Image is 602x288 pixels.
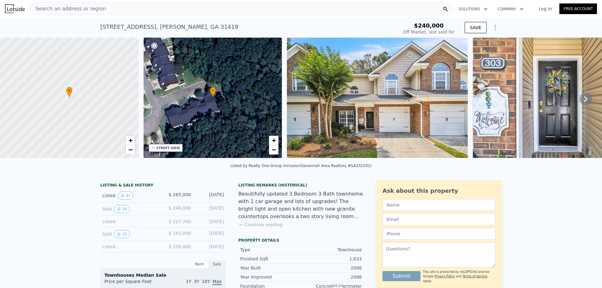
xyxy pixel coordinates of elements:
button: View historical data [118,191,133,200]
div: [DATE] [196,205,224,213]
div: [DATE] [196,191,224,200]
span: 1Y [186,279,191,284]
div: Sold [102,230,158,238]
span: $ 227,700 [169,219,191,224]
a: Zoom out [269,145,278,154]
div: [DATE] [196,243,224,250]
button: SAVE [465,22,487,33]
div: Listed [102,191,158,200]
div: Sale [208,260,226,268]
span: − [272,146,276,154]
span: − [128,146,132,154]
div: 1,633 [301,256,362,262]
span: $ 285,000 [169,192,191,197]
a: Log In [531,6,559,12]
a: Zoom in [126,136,135,145]
button: Continue reading [238,222,283,228]
span: $ 145,000 [169,231,191,236]
div: [DATE] [196,230,224,238]
div: Finished Sqft [240,256,301,262]
div: Listed by Realty One Group Inclusion (Savannah Area Realtors #SA332101) [230,164,372,168]
div: STREET VIEW [156,146,180,150]
a: Privacy Policy [435,275,455,278]
div: [STREET_ADDRESS] , [PERSON_NAME] , GA 31419 [100,23,238,31]
button: View historical data [114,230,129,238]
button: Submit [383,271,420,281]
span: • [66,88,72,93]
div: • [210,87,216,98]
button: View historical data [114,205,129,213]
div: Year Improved [240,274,301,280]
a: Terms of Service [462,275,487,278]
span: + [128,136,132,144]
span: $ 150,000 [169,244,191,249]
span: $ 240,000 [169,206,191,211]
div: 2006 [301,265,362,271]
div: Listed [102,243,158,250]
button: Solutions [453,3,493,15]
div: Off Market, last sold for [403,29,455,35]
div: Year Built [240,265,301,271]
a: Zoom in [269,136,278,145]
div: Property details [238,238,364,243]
div: Ask about this property [383,186,495,195]
div: Listing Remarks (Historical) [238,183,364,188]
div: Sold [102,205,158,213]
img: Sale: 143048770 Parcel: 18455973 [287,38,468,158]
button: Company [493,3,529,15]
div: 2006 [301,274,362,280]
div: • [66,87,72,98]
img: Lotside [5,4,25,13]
span: 3Y [194,279,199,284]
div: Listed [102,218,158,225]
span: Max [213,279,222,285]
input: Email [383,213,495,225]
span: • [210,88,216,93]
a: Free Account [559,3,597,14]
div: Rent [191,260,208,268]
span: $240,000 [414,22,444,29]
div: Townhouses Median Sale [104,272,222,278]
div: [DATE] [196,218,224,225]
div: Type [240,247,301,253]
div: Beautifully updated 3 Bedroom 3 Bath townhome with 1 car garage and lots of upgrades! The bright ... [238,190,364,220]
input: Phone [383,228,495,240]
div: This site is protected by reCAPTCHA and the Google and apply. [423,270,495,283]
div: LISTING & SALE HISTORY [100,183,226,189]
span: + [272,136,276,144]
span: Search an address or region [30,5,106,13]
span: 10Y [202,279,210,284]
input: Name [383,199,495,211]
div: Townhouse [301,247,362,253]
button: Show Options [489,21,502,34]
a: Zoom out [126,145,135,154]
